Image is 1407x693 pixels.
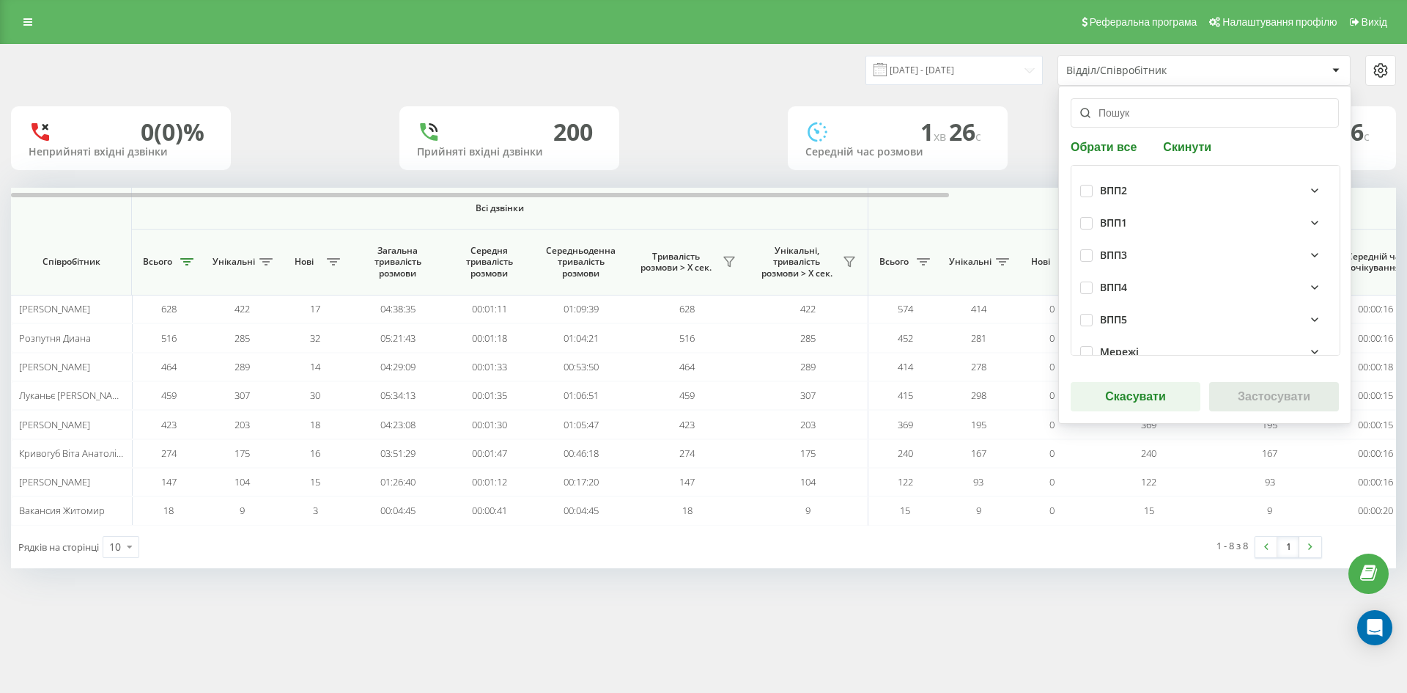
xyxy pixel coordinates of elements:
[679,302,695,315] span: 628
[352,353,443,381] td: 04:29:09
[1262,418,1277,431] span: 195
[234,389,250,402] span: 307
[903,202,1387,214] span: Вихідні дзвінки
[876,256,912,268] span: Всього
[1049,360,1055,373] span: 0
[1216,538,1248,553] div: 1 - 8 з 8
[898,475,913,488] span: 122
[443,439,535,468] td: 00:01:47
[971,302,986,315] span: 414
[975,128,981,144] span: c
[682,504,693,517] span: 18
[535,410,627,439] td: 01:05:47
[352,295,443,323] td: 04:38:35
[971,418,986,431] span: 195
[161,302,177,315] span: 628
[553,118,593,146] div: 200
[234,475,250,488] span: 104
[1071,139,1141,153] button: Обрати все
[163,504,174,517] span: 18
[454,245,524,279] span: Середня тривалість розмови
[19,389,128,402] span: Луканьє [PERSON_NAME]
[19,418,90,431] span: [PERSON_NAME]
[286,256,322,268] span: Нові
[679,389,695,402] span: 459
[800,331,816,345] span: 285
[1049,475,1055,488] span: 0
[310,360,320,373] span: 14
[161,360,177,373] span: 464
[310,475,320,488] span: 15
[971,360,986,373] span: 278
[1100,346,1139,359] div: Мережі
[949,256,991,268] span: Унікальні
[898,418,913,431] span: 369
[800,302,816,315] span: 422
[1209,382,1339,411] button: Застосувати
[19,331,91,345] span: Розпутня Диана
[1267,504,1272,517] span: 9
[19,475,90,488] span: [PERSON_NAME]
[800,389,816,402] span: 307
[898,360,913,373] span: 414
[313,504,318,517] span: 3
[19,447,135,460] span: Кривогуб Віта Анатоліївна
[1049,389,1055,402] span: 0
[800,475,816,488] span: 104
[934,128,949,144] span: хв
[1100,282,1127,294] div: ВПП4
[310,331,320,345] span: 32
[417,146,602,158] div: Прийняті вхідні дзвінки
[1100,314,1127,326] div: ВПП5
[352,323,443,352] td: 05:21:43
[141,118,204,146] div: 0 (0)%
[535,295,627,323] td: 01:09:39
[1100,249,1127,262] div: ВПП3
[1066,65,1241,77] div: Відділ/Співробітник
[310,389,320,402] span: 30
[139,256,176,268] span: Всього
[443,353,535,381] td: 00:01:33
[19,302,90,315] span: [PERSON_NAME]
[363,245,432,279] span: Загальна тривалість розмови
[240,504,245,517] span: 9
[679,475,695,488] span: 147
[352,410,443,439] td: 04:23:08
[535,468,627,496] td: 00:17:20
[1071,98,1339,128] input: Пошук
[310,418,320,431] span: 18
[800,360,816,373] span: 289
[1265,475,1275,488] span: 93
[19,360,90,373] span: [PERSON_NAME]
[900,504,910,517] span: 15
[1141,447,1156,460] span: 240
[1357,610,1392,645] div: Open Intercom Messenger
[679,418,695,431] span: 423
[535,381,627,410] td: 01:06:51
[1337,116,1370,147] span: 16
[805,504,810,517] span: 9
[352,381,443,410] td: 05:34:13
[443,381,535,410] td: 00:01:35
[920,116,949,147] span: 1
[976,504,981,517] span: 9
[1022,256,1059,268] span: Нові
[973,475,983,488] span: 93
[352,468,443,496] td: 01:26:40
[1049,504,1055,517] span: 0
[535,439,627,468] td: 00:46:18
[352,439,443,468] td: 03:51:29
[19,504,105,517] span: Вакансия Житомир
[1141,418,1156,431] span: 369
[1100,185,1127,197] div: ВПП2
[161,418,177,431] span: 423
[443,496,535,525] td: 00:00:41
[161,389,177,402] span: 459
[679,331,695,345] span: 516
[1364,128,1370,144] span: c
[546,245,616,279] span: Середньоденна тривалість розмови
[535,353,627,381] td: 00:53:50
[971,447,986,460] span: 167
[1222,16,1337,28] span: Налаштування профілю
[800,418,816,431] span: 203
